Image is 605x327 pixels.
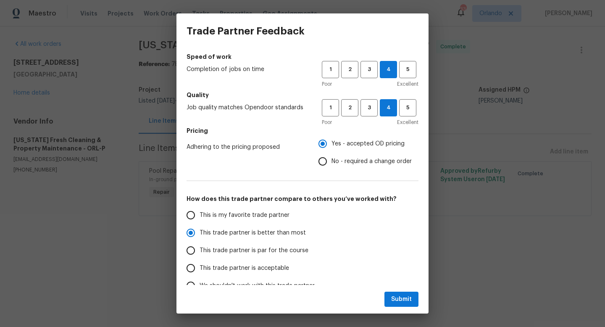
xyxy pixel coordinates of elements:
span: Yes - accepted OD pricing [331,140,405,148]
span: Poor [322,118,332,127]
button: 3 [360,99,378,116]
button: 1 [322,61,339,78]
span: 5 [400,103,416,113]
button: 2 [341,61,358,78]
span: We shouldn't work with this trade partner [200,282,315,290]
button: 1 [322,99,339,116]
h3: Trade Partner Feedback [187,25,305,37]
span: 2 [342,65,358,74]
button: 4 [380,99,397,116]
span: 5 [400,65,416,74]
span: This trade partner is par for the course [200,246,308,255]
div: Pricing [318,135,418,170]
span: This trade partner is better than most [200,229,306,237]
span: Adhering to the pricing proposed [187,143,305,151]
h5: Quality [187,91,418,99]
span: This trade partner is acceptable [200,264,289,273]
span: 4 [380,103,397,113]
button: Submit [384,292,418,307]
span: Completion of jobs on time [187,65,308,74]
button: 5 [399,61,416,78]
h5: How does this trade partner compare to others you’ve worked with? [187,195,418,203]
button: 4 [380,61,397,78]
span: 4 [380,65,397,74]
span: 1 [323,65,338,74]
span: 3 [361,103,377,113]
span: 1 [323,103,338,113]
span: 3 [361,65,377,74]
span: Excellent [397,80,418,88]
button: 3 [360,61,378,78]
span: This is my favorite trade partner [200,211,289,220]
h5: Speed of work [187,53,418,61]
span: 2 [342,103,358,113]
span: Poor [322,80,332,88]
div: How does this trade partner compare to others you’ve worked with? [187,206,418,295]
button: 5 [399,99,416,116]
button: 2 [341,99,358,116]
span: Submit [391,294,412,305]
span: Excellent [397,118,418,127]
span: No - required a change order [331,157,412,166]
span: Job quality matches Opendoor standards [187,103,308,112]
h5: Pricing [187,127,418,135]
